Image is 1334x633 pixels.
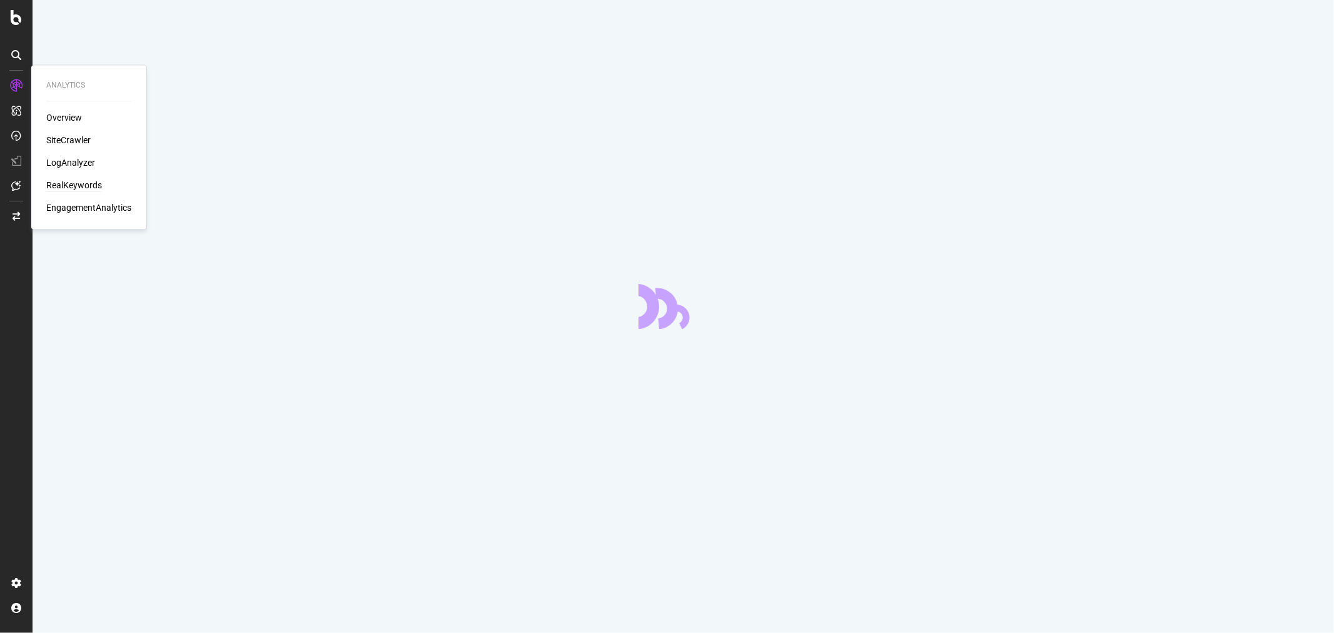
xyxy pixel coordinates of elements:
[46,202,131,215] a: EngagementAnalytics
[46,80,131,91] div: Analytics
[639,284,729,329] div: animation
[46,112,82,124] a: Overview
[46,180,102,192] a: RealKeywords
[46,134,91,147] a: SiteCrawler
[46,157,95,170] a: LogAnalyzer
